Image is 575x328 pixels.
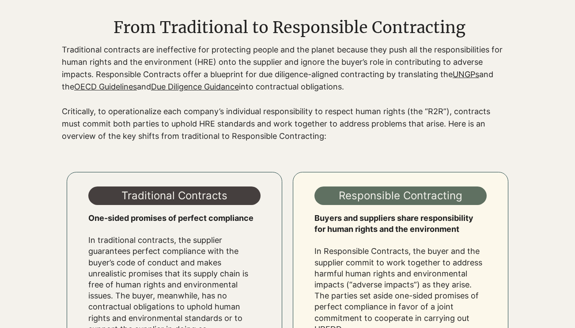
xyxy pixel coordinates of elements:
span: One-sided promises of perfect compliance [88,213,253,223]
h3: Responsible Contracting [314,188,487,204]
span: Buyers and suppliers share responsibility for human rights and the environment [314,213,473,234]
p: Traditional contracts are ineffective for protecting people and the planet because they push all ... [62,44,503,93]
span: From Traditional to Responsible Contracting [113,18,465,37]
a: Due Diligence Guidance [151,82,239,91]
a: OECD Guidelines [74,82,137,91]
h3: Traditional Contracts [88,188,261,204]
a: UNGPs [453,70,479,79]
p: Critically, to operationalize each company’s individual responsibility to respect human rights (t... [62,105,503,142]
